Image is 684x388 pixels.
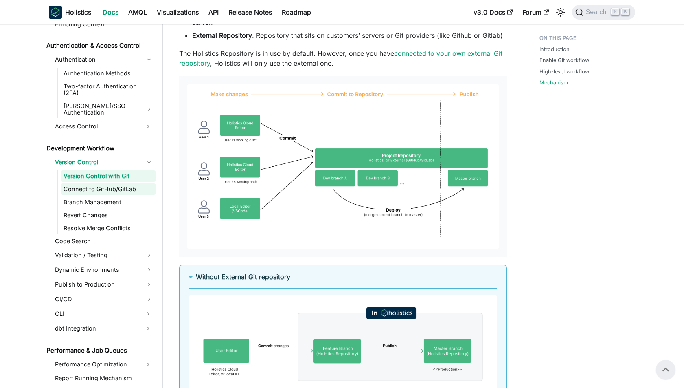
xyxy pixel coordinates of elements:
[539,68,589,75] a: High-level workflow
[53,373,156,384] a: Report Running Mechanism
[141,358,156,371] button: Expand sidebar category 'Performance Optimization'
[192,31,252,40] strong: External Repository
[554,6,567,19] button: Switch between dark and light mode (currently light mode)
[179,48,507,68] p: The Holistics Repository is in use by default. However, once you have , Holistics will only use t...
[49,6,62,19] img: Holistics
[152,6,204,19] a: Visualizations
[469,6,517,19] a: v3.0 Docs
[53,293,156,306] a: CI/CD
[277,6,316,19] a: Roadmap
[583,9,612,16] span: Search
[53,53,156,66] a: Authentication
[224,6,277,19] a: Release Notes
[53,278,156,291] a: Publish to Production
[44,40,156,51] a: Authentication & Access Control
[53,236,156,247] a: Code Search
[141,120,156,133] button: Expand sidebar category 'Access Control'
[53,358,141,371] a: Performance Optimization
[49,6,91,19] a: HolisticsHolistics
[65,7,91,17] b: Holistics
[656,360,675,379] button: Scroll back to top
[189,272,497,282] summary: Without External Git repository
[41,24,163,388] nav: Docs sidebar
[53,19,156,30] a: Enriching Context
[53,307,141,320] a: CLI
[61,81,156,99] a: Two-factor Authentication (2FA)
[611,8,619,15] kbd: ⌘
[53,322,141,335] a: dbt Integration
[44,345,156,356] a: Performance & Job Queues
[141,322,156,335] button: Expand sidebar category 'dbt Integration'
[196,273,290,281] b: Without External Git repository
[61,209,156,221] a: Revert Changes
[61,170,156,182] a: Version Control with Git
[53,120,141,133] a: Access Control
[98,6,123,19] a: Docs
[61,196,156,208] a: Branch Management
[53,156,156,169] a: Version Control
[53,263,156,276] a: Dynamic Environments
[61,223,156,234] a: Resolve Merge Conflicts
[192,31,507,40] li: : Repository that sits on customers’ servers or Git providers (like Github or Gitlab)
[517,6,554,19] a: Forum
[539,79,568,86] a: Mechanism
[204,6,224,19] a: API
[539,45,570,53] a: Introduction
[141,307,156,320] button: Expand sidebar category 'CLI'
[44,143,156,154] a: Development Workflow
[539,56,589,64] a: Enable Git workflow
[61,183,156,195] a: Connect to GitHub/GitLab
[123,6,152,19] a: AMQL
[61,100,156,118] a: [PERSON_NAME]/SSO Authentication
[621,8,629,15] kbd: K
[53,249,156,262] a: Validation / Testing
[61,68,156,79] a: Authentication Methods
[572,5,635,20] button: Search (Command+K)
